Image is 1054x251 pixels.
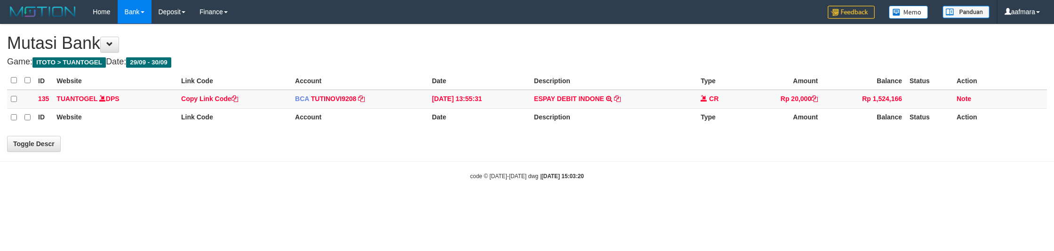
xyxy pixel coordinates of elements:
[311,95,356,102] a: TUTINOVI9208
[742,108,822,126] th: Amount
[709,95,719,102] span: CR
[428,90,530,109] td: [DATE] 13:55:31
[32,57,106,68] span: ITOTO > TUANTOGEL
[7,5,79,19] img: MOTION_logo.png
[542,173,584,180] strong: [DATE] 15:03:20
[822,71,906,90] th: Balance
[38,95,49,102] span: 135
[906,71,953,90] th: Status
[181,95,238,102] a: Copy Link Code
[126,57,171,68] span: 29/09 - 30/09
[7,34,1047,53] h1: Mutasi Bank
[295,95,309,102] span: BCA
[889,6,928,19] img: Button%20Memo.svg
[177,108,291,126] th: Link Code
[530,71,697,90] th: Description
[291,108,428,126] th: Account
[291,71,428,90] th: Account
[53,90,177,109] td: DPS
[428,71,530,90] th: Date
[428,108,530,126] th: Date
[822,108,906,126] th: Balance
[56,95,97,102] a: TUANTOGEL
[953,71,1047,90] th: Action
[697,71,742,90] th: Type
[942,6,990,18] img: panduan.png
[53,71,177,90] th: Website
[906,108,953,126] th: Status
[177,71,291,90] th: Link Code
[822,90,906,109] td: Rp 1,524,166
[534,95,604,102] a: ESPAY DEBIT INDONE
[34,71,53,90] th: ID
[53,108,177,126] th: Website
[530,108,697,126] th: Description
[7,57,1047,67] h4: Game: Date:
[953,108,1047,126] th: Action
[742,71,822,90] th: Amount
[470,173,584,180] small: code © [DATE]-[DATE] dwg |
[7,136,61,152] a: Toggle Descr
[742,90,822,109] td: Rp 20,000
[957,95,971,102] a: Note
[34,108,53,126] th: ID
[697,108,742,126] th: Type
[828,6,875,19] img: Feedback.jpg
